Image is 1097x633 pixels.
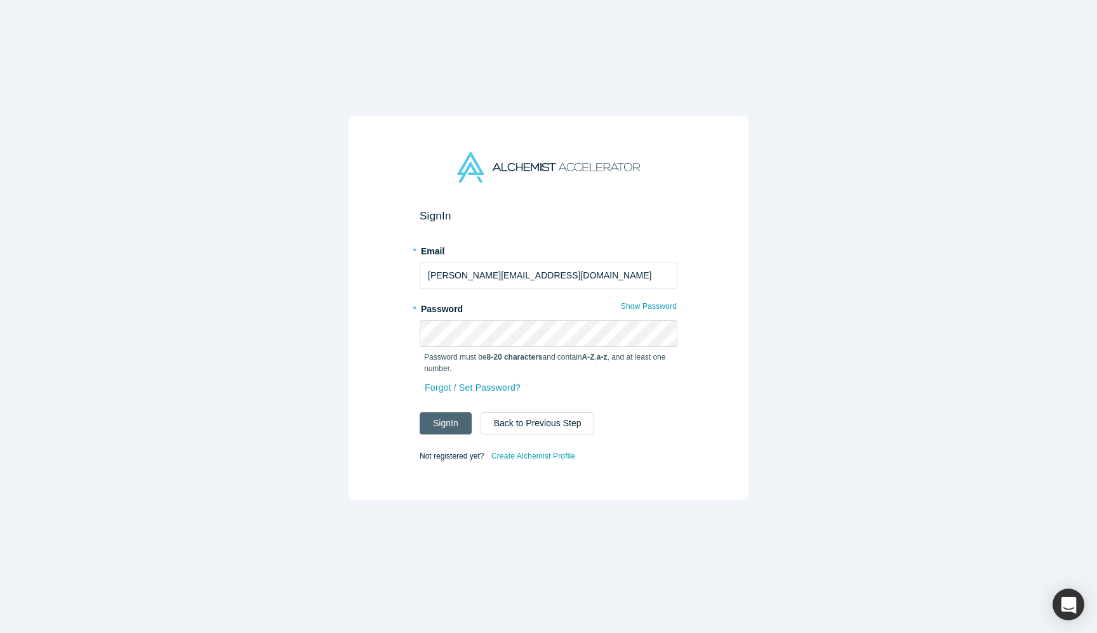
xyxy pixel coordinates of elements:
[424,351,673,374] p: Password must be and contain , , and at least one number.
[420,240,677,258] label: Email
[487,353,543,362] strong: 8-20 characters
[420,451,484,460] span: Not registered yet?
[420,209,677,223] h2: Sign In
[582,353,595,362] strong: A-Z
[420,298,677,316] label: Password
[597,353,608,362] strong: a-z
[424,377,521,399] a: Forgot / Set Password?
[420,412,472,434] button: SignIn
[620,298,677,315] button: Show Password
[491,448,576,464] a: Create Alchemist Profile
[457,152,640,183] img: Alchemist Accelerator Logo
[481,412,595,434] button: Back to Previous Step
